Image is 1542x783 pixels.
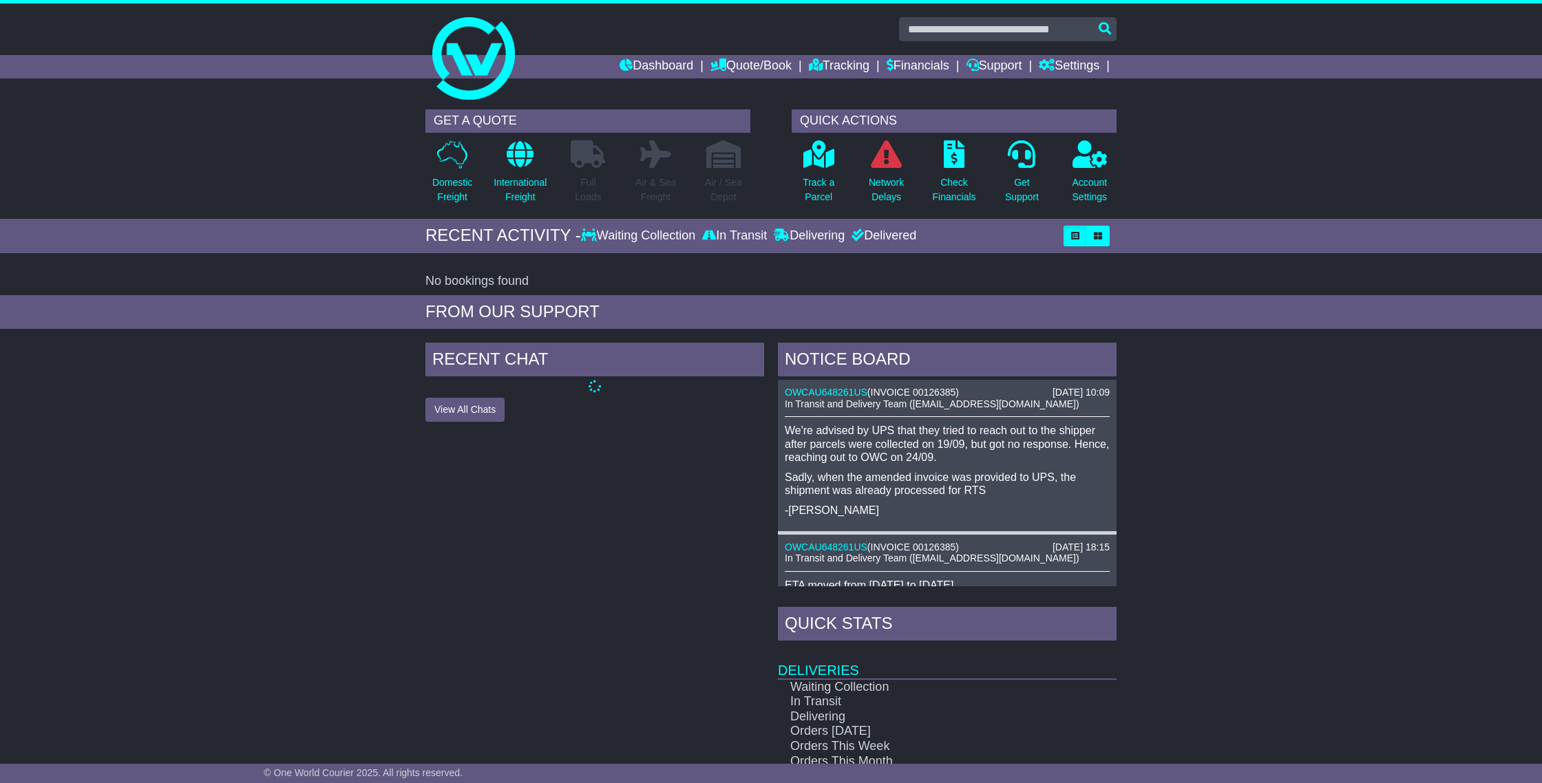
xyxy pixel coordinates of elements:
[494,175,547,204] p: International Freight
[932,140,977,212] a: CheckFinancials
[432,140,473,212] a: DomesticFreight
[785,541,867,553] a: OWCAU648261US
[785,387,1110,398] div: ( )
[1073,175,1108,204] p: Account Settings
[432,175,472,204] p: Domestic Freight
[635,175,676,204] p: Air & Sea Freight
[620,55,693,78] a: Dashboard
[785,424,1110,464] p: We're advised by UPS that they tried to reach out to the shipper after parcels were collected on ...
[1072,140,1108,212] a: AccountSettings
[933,175,976,204] p: Check Financials
[887,55,949,78] a: Financials
[871,387,956,398] span: INVOICE 00126385
[778,343,1117,380] div: NOTICE BOARD
[871,541,956,553] span: INVOICE 00126385
[425,398,505,422] button: View All Chats
[778,607,1117,644] div: Quick Stats
[778,709,1068,725] td: Delivering
[785,387,867,398] a: OWCAU648261US
[1039,55,1099,78] a: Settings
[778,754,1068,769] td: Orders This Month
[792,109,1117,133] div: QUICK ACTIONS
[1053,387,1110,398] div: [DATE] 10:09
[785,504,1110,517] p: -[PERSON_NAME]
[264,767,463,778] span: © One World Courier 2025. All rights reserved.
[868,140,905,212] a: NetworkDelays
[778,644,1117,679] td: Deliveries
[785,553,1079,564] span: In Transit and Delivery Team ([EMAIL_ADDRESS][DOMAIN_NAME])
[425,274,1117,289] div: No bookings found
[778,739,1068,754] td: Orders This Week
[493,140,547,212] a: InternationalFreight
[425,109,750,133] div: GET A QUOTE
[425,343,764,380] div: RECENT CHAT
[705,175,742,204] p: Air / Sea Depot
[848,228,916,244] div: Delivered
[785,541,1110,553] div: ( )
[785,398,1079,409] span: In Transit and Delivery Team ([EMAIL_ADDRESS][DOMAIN_NAME])
[425,226,581,246] div: RECENT ACTIVITY -
[699,228,770,244] div: In Transit
[785,579,1110,592] p: ETA moved from [DATE] to [DATE]
[710,55,792,78] a: Quote/Book
[1005,175,1039,204] p: Get Support
[785,471,1110,497] p: Sadly, when the amended invoice was provided to UPS, the shipment was already processed for RTS
[425,302,1117,322] div: FROM OUR SUPPORT
[809,55,869,78] a: Tracking
[803,175,834,204] p: Track a Parcel
[778,679,1068,695] td: Waiting Collection
[770,228,848,244] div: Delivering
[1004,140,1039,212] a: GetSupport
[869,175,904,204] p: Network Delays
[778,694,1068,709] td: In Transit
[581,228,699,244] div: Waiting Collection
[571,175,605,204] p: Full Loads
[967,55,1022,78] a: Support
[802,140,835,212] a: Track aParcel
[778,724,1068,739] td: Orders [DATE]
[1053,541,1110,553] div: [DATE] 18:15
